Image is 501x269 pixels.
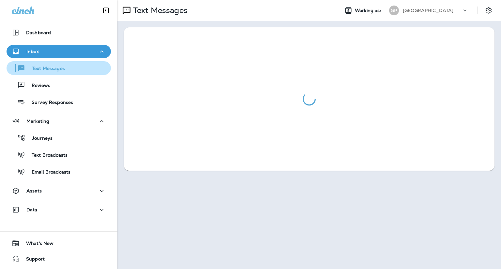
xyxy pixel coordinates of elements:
p: Journeys [25,135,53,142]
button: Assets [7,184,111,197]
button: Text Messages [7,61,111,75]
button: Survey Responses [7,95,111,109]
button: Inbox [7,45,111,58]
p: Text Messages [25,66,65,72]
p: Dashboard [26,30,51,35]
span: What's New [20,241,53,248]
button: Dashboard [7,26,111,39]
p: Survey Responses [25,100,73,106]
span: Working as: [355,8,383,13]
p: Inbox [26,49,39,54]
p: Marketing [26,119,49,124]
p: Email Broadcasts [25,169,70,176]
button: Support [7,252,111,265]
div: GP [389,6,399,15]
button: Settings [483,5,494,16]
button: Journeys [7,131,111,145]
button: What's New [7,237,111,250]
button: Reviews [7,78,111,92]
button: Collapse Sidebar [97,4,115,17]
span: Support [20,256,45,264]
button: Email Broadcasts [7,165,111,178]
p: Text Broadcasts [25,152,68,159]
p: Assets [26,188,42,193]
button: Data [7,203,111,216]
p: Text Messages [130,6,188,15]
p: [GEOGRAPHIC_DATA] [403,8,453,13]
p: Reviews [25,83,50,89]
p: Data [26,207,38,212]
button: Marketing [7,115,111,128]
button: Text Broadcasts [7,148,111,162]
